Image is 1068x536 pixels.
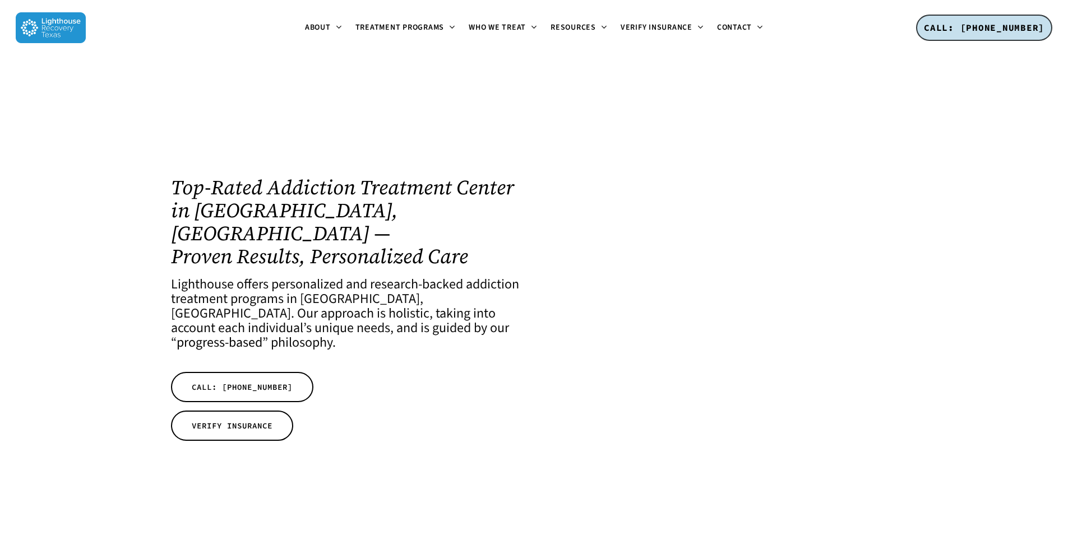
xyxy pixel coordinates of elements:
[469,22,526,33] span: Who We Treat
[621,22,692,33] span: Verify Insurance
[305,22,331,33] span: About
[710,24,770,32] a: Contact
[192,381,293,393] span: CALL: [PHONE_NUMBER]
[349,24,463,32] a: Treatment Programs
[192,420,272,431] span: VERIFY INSURANCE
[171,411,293,441] a: VERIFY INSURANCE
[462,24,544,32] a: Who We Treat
[924,22,1044,33] span: CALL: [PHONE_NUMBER]
[544,24,614,32] a: Resources
[551,22,596,33] span: Resources
[916,15,1052,41] a: CALL: [PHONE_NUMBER]
[16,12,86,43] img: Lighthouse Recovery Texas
[717,22,752,33] span: Contact
[171,372,313,402] a: CALL: [PHONE_NUMBER]
[171,277,519,350] h4: Lighthouse offers personalized and research-backed addiction treatment programs in [GEOGRAPHIC_DA...
[614,24,710,32] a: Verify Insurance
[298,24,349,32] a: About
[177,333,262,352] a: progress-based
[171,176,519,268] h1: Top-Rated Addiction Treatment Center in [GEOGRAPHIC_DATA], [GEOGRAPHIC_DATA] — Proven Results, Pe...
[355,22,445,33] span: Treatment Programs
